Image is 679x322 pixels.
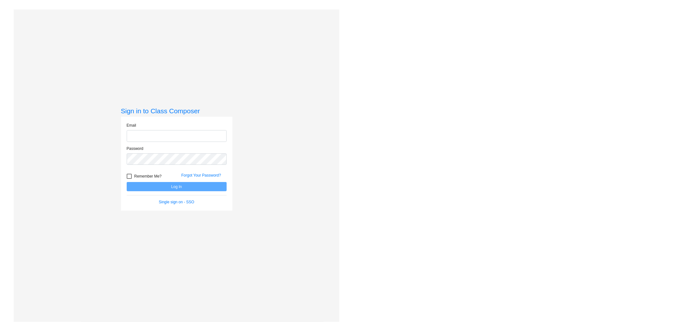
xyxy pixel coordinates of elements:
label: Email [127,122,136,128]
button: Log In [127,182,227,191]
a: Single sign on - SSO [159,200,194,204]
a: Forgot Your Password? [181,173,221,178]
label: Password [127,146,144,151]
span: Remember Me? [134,172,162,180]
h3: Sign in to Class Composer [121,107,232,115]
